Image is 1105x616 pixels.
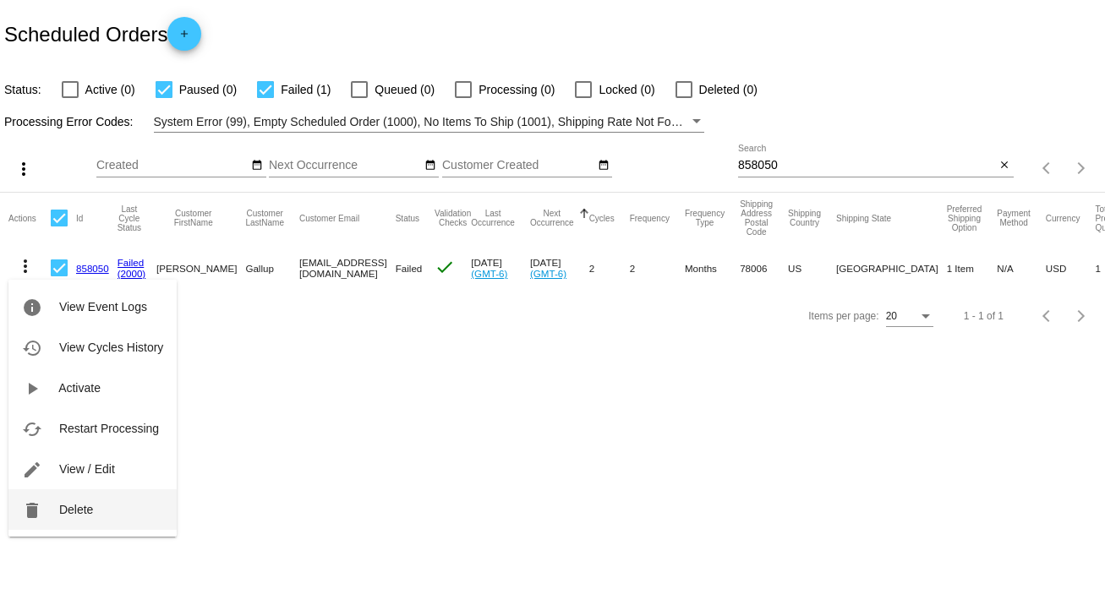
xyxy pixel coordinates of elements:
[22,297,42,318] mat-icon: info
[59,300,147,313] span: View Event Logs
[59,462,115,476] span: View / Edit
[59,422,159,435] span: Restart Processing
[59,503,93,516] span: Delete
[22,460,42,480] mat-icon: edit
[59,341,163,354] span: View Cycles History
[22,338,42,358] mat-icon: history
[22,419,42,439] mat-icon: cached
[22,500,42,521] mat-icon: delete
[58,381,101,395] span: Activate
[22,379,42,399] mat-icon: play_arrow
